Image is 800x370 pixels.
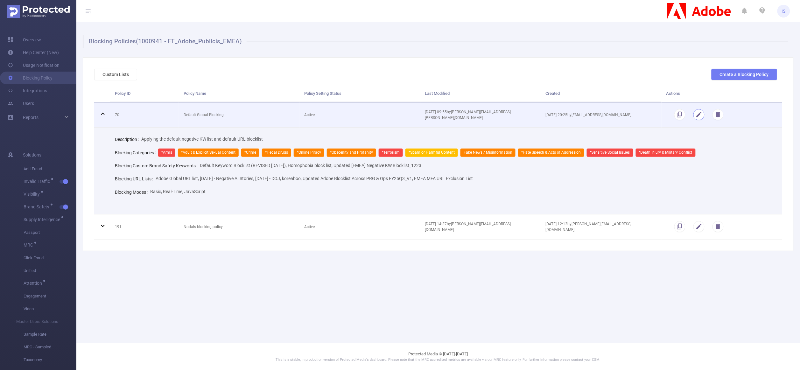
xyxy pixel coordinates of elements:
[200,163,421,168] span: Default Keyword Blocklist (REVISED [DATE]), Homophobia block list, Updated [EMEA] Negative KW Blo...
[24,290,76,303] span: Engagement
[115,190,150,195] label: Blocking Modes
[150,189,206,194] span: Basic, Real-Time, JavaScript
[24,226,76,239] span: Passport
[8,97,34,110] a: Users
[179,214,299,240] td: Nodals blocking policy
[115,150,158,155] label: Blocking Categories
[115,163,200,168] label: Blocking Custom Brand Safety Keywords
[184,91,206,96] span: Policy Name
[23,115,39,120] span: Reports
[666,91,680,96] span: Actions
[24,341,76,353] span: MRC - Sampled
[179,102,299,128] td: Default Global Blocking
[76,343,800,370] footer: Protected Media © [DATE]-[DATE]
[304,91,341,96] span: Policy Setting Status
[782,5,786,17] span: IS
[304,225,315,229] span: Active
[7,5,70,18] img: Protected Media
[425,91,450,96] span: Last Modified
[712,69,777,80] button: Create a Blocking Policy
[425,110,511,120] span: [DATE] 09:55 by [PERSON_NAME][EMAIL_ADDRESS][PERSON_NAME][DOMAIN_NAME]
[24,192,42,196] span: Visibility
[379,149,403,157] span: *Terrorism
[8,33,41,46] a: Overview
[94,69,137,80] button: Custom Lists
[110,214,179,240] td: 191
[115,137,141,142] label: Description
[8,59,60,72] a: Usage Notification
[110,102,179,128] td: 70
[24,303,76,315] span: Video
[587,149,633,157] span: *Sensitive Social Issues
[24,252,76,264] span: Click Fraud
[8,72,53,84] a: Blocking Policy
[23,149,41,161] span: Solutions
[24,179,52,184] span: Invalid Traffic
[115,176,156,181] label: Blocking URL Lists
[141,136,263,142] span: Applying the default negative KW list and default URL blocklist
[425,222,511,232] span: [DATE] 14:37 by [PERSON_NAME][EMAIL_ADDRESS][DOMAIN_NAME]
[294,149,324,157] span: *Online Piracy
[24,264,76,277] span: Unified
[546,222,632,232] span: [DATE] 12:12 by [PERSON_NAME][EMAIL_ADDRESS][DOMAIN_NAME]
[460,149,516,157] span: Fake News / Misinformation
[178,149,239,157] span: *Adult & Explicit Sexual Content
[24,328,76,341] span: Sample Rate
[24,243,35,247] span: MRC
[241,149,259,157] span: *Crime
[156,176,473,181] span: Adobe Global URL list, [DATE] - Negative AI Stories, [DATE] - DOJ, koreaboo, Updated Adobe Blockl...
[24,281,44,285] span: Attention
[24,163,76,175] span: Anti-Fraud
[94,72,137,77] a: Custom Lists
[24,205,52,209] span: Brand Safety
[158,149,175,157] span: *Arms
[405,149,458,157] span: *Spam or Harmful Content
[327,149,376,157] span: *Obscenity and Profanity
[23,111,39,124] a: Reports
[24,353,76,366] span: Taxonomy
[636,149,696,157] span: *Death Injury & Military Conflict
[8,46,59,59] a: Help Center (New)
[304,113,315,117] span: Active
[546,113,632,117] span: [DATE] 20:25 by [EMAIL_ADDRESS][DOMAIN_NAME]
[518,149,584,157] span: *Hate Speech & Acts of Aggression
[262,149,291,157] span: *Illegal Drugs
[8,84,47,97] a: Integrations
[24,217,62,222] span: Supply Intelligence
[83,35,788,48] h1: Blocking Policies (1000941 - FT_Adobe_Publicis_EMEA)
[115,91,130,96] span: Policy ID
[546,91,560,96] span: Created
[92,357,784,363] p: This is a stable, in production version of Protected Media's dashboard. Please note that the MRC ...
